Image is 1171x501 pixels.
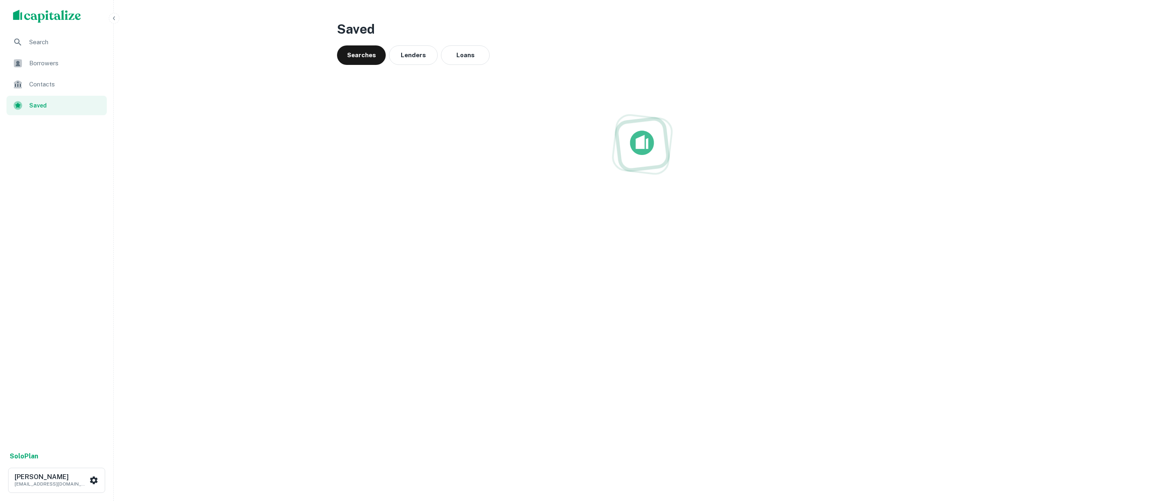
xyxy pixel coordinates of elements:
[337,19,948,39] h3: Saved
[10,452,38,461] a: SoloPlan
[6,96,107,115] a: Saved
[29,80,102,89] span: Contacts
[15,480,88,488] p: [EMAIL_ADDRESS][DOMAIN_NAME]
[389,45,438,65] button: Lenders
[6,54,107,73] a: Borrowers
[441,45,490,65] button: Loans
[29,37,102,47] span: Search
[6,75,107,94] a: Contacts
[29,101,102,110] span: Saved
[13,10,81,23] img: capitalize-logo.png
[15,474,88,480] h6: [PERSON_NAME]
[29,58,102,68] span: Borrowers
[1130,436,1171,475] iframe: Chat Widget
[6,32,107,52] a: Search
[8,468,105,493] button: [PERSON_NAME][EMAIL_ADDRESS][DOMAIN_NAME]
[10,452,38,460] strong: Solo Plan
[337,45,386,65] button: Searches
